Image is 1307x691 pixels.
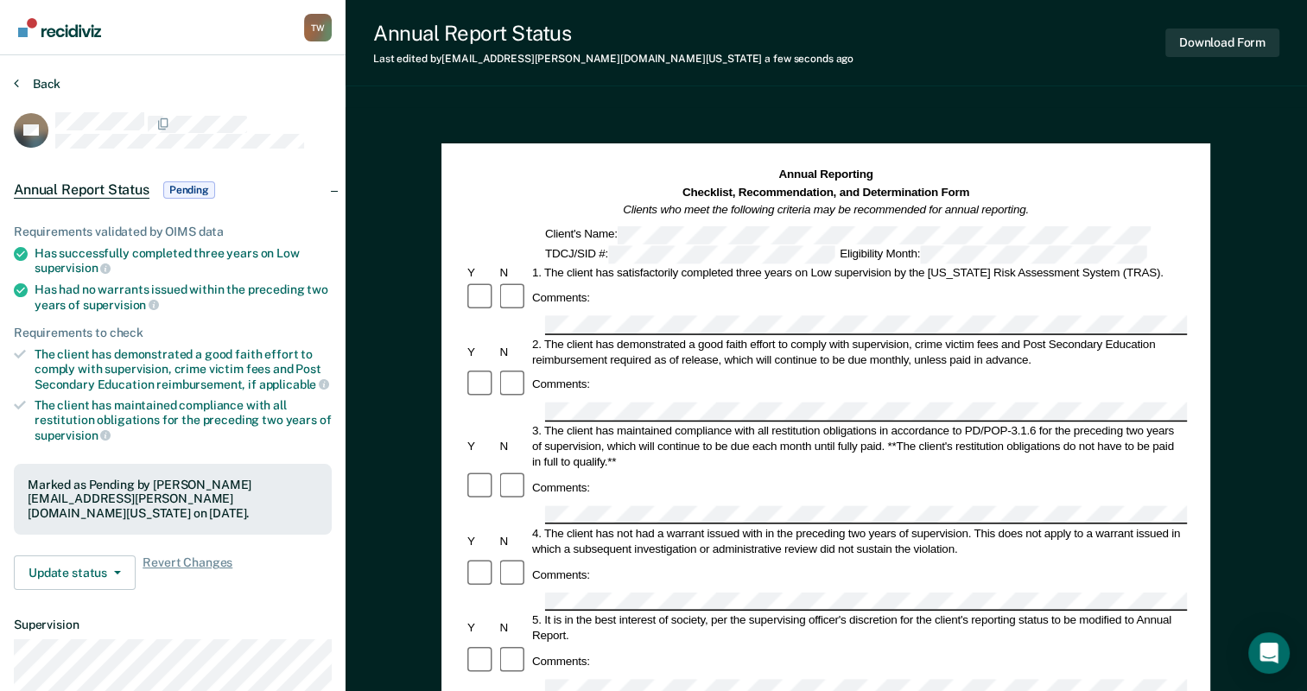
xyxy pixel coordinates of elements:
div: Requirements to check [14,326,332,340]
span: supervision [35,261,111,275]
strong: Checklist, Recommendation, and Determination Form [682,186,969,199]
div: Has successfully completed three years on Low [35,246,332,276]
div: Comments: [530,567,593,582]
img: Recidiviz [18,18,101,37]
span: a few seconds ago [765,53,853,65]
div: N [498,344,530,359]
button: Update status [14,555,136,590]
div: Y [465,620,497,636]
div: The client has demonstrated a good faith effort to comply with supervision, crime victim fees and... [35,347,332,391]
span: supervision [83,298,159,312]
div: Y [465,533,497,548]
div: Open Intercom Messenger [1248,632,1290,674]
div: The client has maintained compliance with all restitution obligations for the preceding two years of [35,398,332,442]
em: Clients who meet the following criteria may be recommended for annual reporting. [624,203,1030,216]
div: 5. It is in the best interest of society, per the supervising officer's discretion for the client... [530,612,1187,643]
div: Y [465,344,497,359]
div: 3. The client has maintained compliance with all restitution obligations in accordance to PD/POP-... [530,423,1187,470]
div: Y [465,264,497,280]
div: Comments: [530,290,593,306]
div: N [498,533,530,548]
div: TDCJ/SID #: [542,245,837,263]
div: Has had no warrants issued within the preceding two years of [35,282,332,312]
div: Comments: [530,479,593,495]
dt: Supervision [14,618,332,632]
strong: Annual Reporting [779,168,873,181]
div: N [498,264,530,280]
span: Pending [163,181,215,199]
button: Back [14,76,60,92]
div: 4. The client has not had a warrant issued with in the preceding two years of supervision. This d... [530,525,1187,556]
div: N [498,620,530,636]
div: Y [465,439,497,454]
div: 1. The client has satisfactorily completed three years on Low supervision by the [US_STATE] Risk ... [530,264,1187,280]
div: Marked as Pending by [PERSON_NAME][EMAIL_ADDRESS][PERSON_NAME][DOMAIN_NAME][US_STATE] on [DATE]. [28,478,318,521]
span: applicable [259,377,329,391]
div: Annual Report Status [373,21,853,46]
div: N [498,439,530,454]
div: T W [304,14,332,41]
div: Requirements validated by OIMS data [14,225,332,239]
div: Last edited by [EMAIL_ADDRESS][PERSON_NAME][DOMAIN_NAME][US_STATE] [373,53,853,65]
div: Eligibility Month: [837,245,1149,263]
span: Annual Report Status [14,181,149,199]
div: 2. The client has demonstrated a good faith effort to comply with supervision, crime victim fees ... [530,336,1187,367]
div: Comments: [530,377,593,393]
button: Profile dropdown button [304,14,332,41]
span: Revert Changes [143,555,232,590]
span: supervision [35,428,111,442]
div: Comments: [530,654,593,669]
button: Download Form [1165,29,1279,57]
div: Client's Name: [542,225,1153,244]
